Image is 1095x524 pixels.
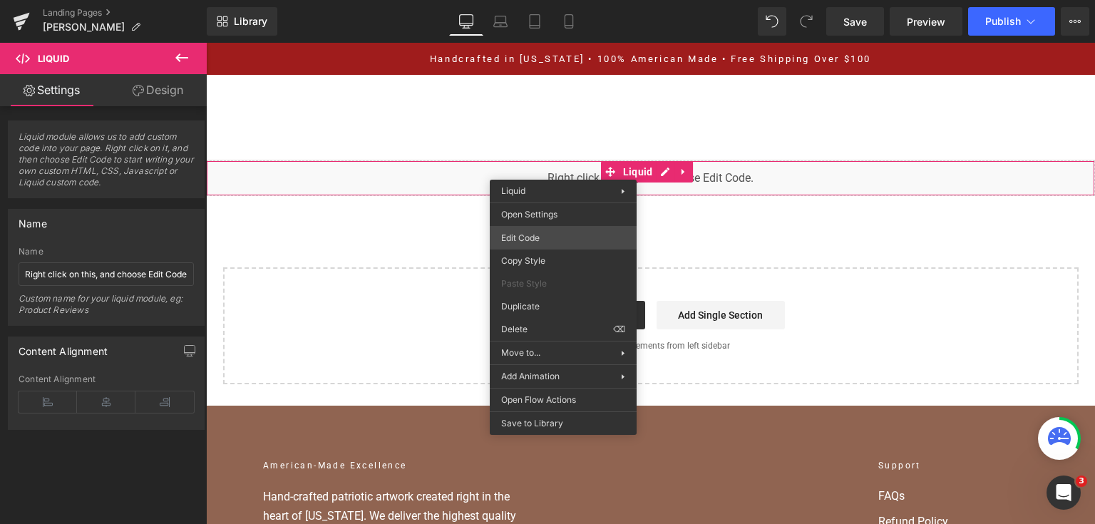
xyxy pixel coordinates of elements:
[19,131,194,197] span: Liquid module allows us to add custom code into your page. Right click on it, and then choose Edi...
[413,118,451,140] span: Liquid
[106,74,210,106] a: Design
[234,15,267,28] span: Library
[843,14,867,29] span: Save
[907,14,945,29] span: Preview
[19,210,47,230] div: Name
[501,417,625,430] span: Save to Library
[518,7,552,36] a: Tablet
[43,7,207,19] a: Landing Pages
[501,208,625,221] span: Open Settings
[890,7,962,36] a: Preview
[57,445,328,501] p: Hand-crafted patriotic artwork created right in the heart of [US_STATE]. We deliver the highest q...
[40,298,850,308] p: or Drag & Drop elements from left sidebar
[672,471,832,488] a: Refund Policy
[207,7,277,36] a: New Library
[43,21,125,33] span: [PERSON_NAME]
[501,300,625,313] span: Duplicate
[985,16,1021,27] span: Publish
[19,247,194,257] div: Name
[469,118,488,140] a: Expand / Collapse
[501,255,625,267] span: Copy Style
[224,11,665,21] a: Handcrafted in [US_STATE] • 100% American Made • Free Shipping Over $100
[501,370,621,383] span: Add Animation
[449,7,483,36] a: Desktop
[501,185,525,196] span: Liquid
[501,277,625,290] span: Paste Style
[451,258,579,287] a: Add Single Section
[483,7,518,36] a: Laptop
[57,416,328,431] h2: American-Made Excellence
[968,7,1055,36] button: Publish
[501,394,625,406] span: Open Flow Actions
[758,7,786,36] button: Undo
[792,7,821,36] button: Redo
[672,416,832,431] h2: Support
[501,232,625,245] span: Edit Code
[38,53,69,64] span: Liquid
[19,337,108,357] div: Content Alignment
[672,445,832,462] a: FAQs
[501,346,621,359] span: Move to...
[311,258,439,287] a: Explore Blocks
[19,293,194,325] div: Custom name for your liquid module, eg: Product Reviews
[613,323,625,336] span: ⌫
[552,7,586,36] a: Mobile
[1047,476,1081,510] iframe: Intercom live chat
[1061,7,1089,36] button: More
[19,374,194,384] div: Content Alignment
[1076,476,1087,487] span: 3
[501,323,613,336] span: Delete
